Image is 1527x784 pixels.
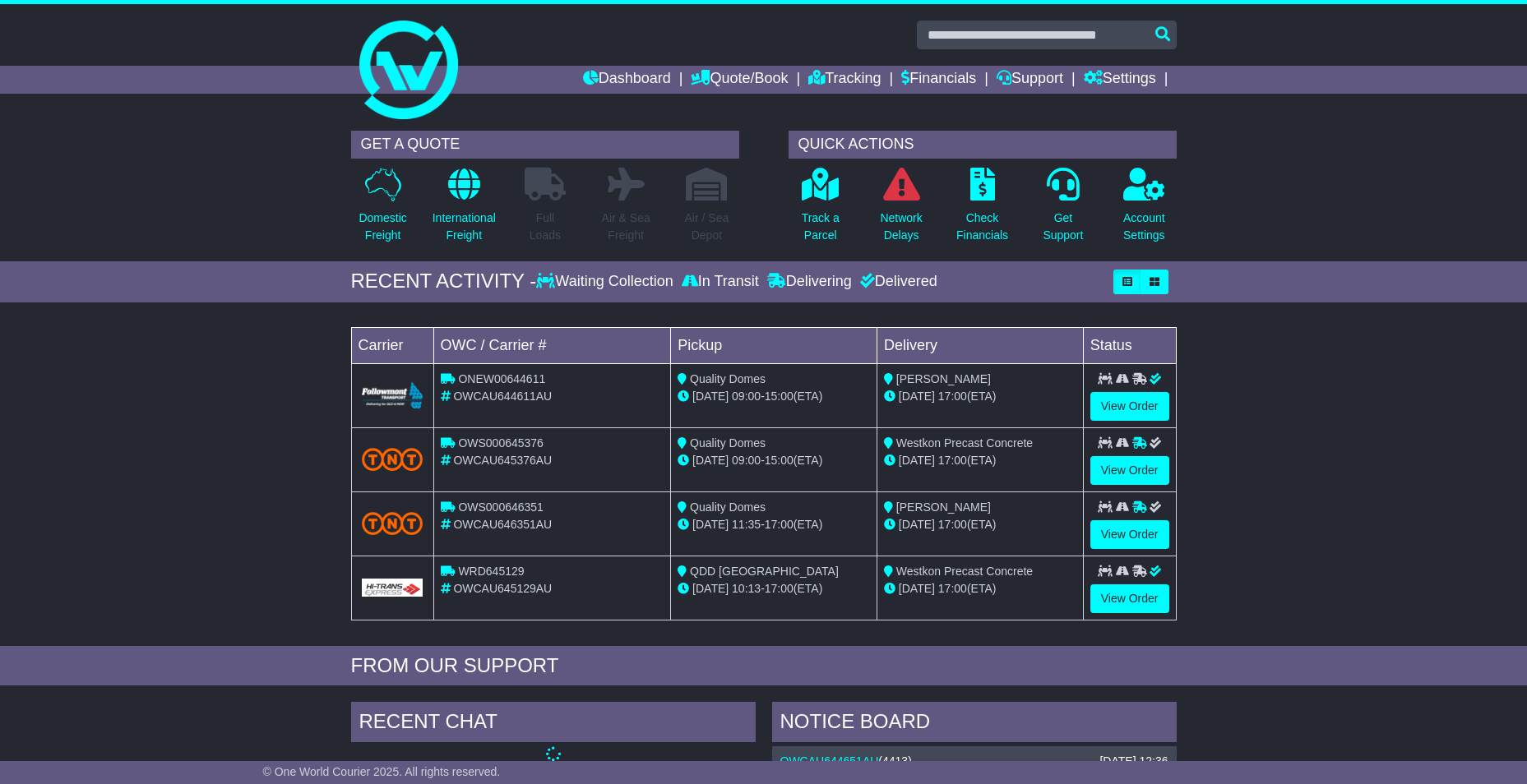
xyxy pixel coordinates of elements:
[1084,66,1156,94] a: Settings
[899,454,935,467] span: [DATE]
[692,390,729,403] span: [DATE]
[690,500,766,514] span: Quality Domes
[362,512,423,534] img: TNT_Domestic.png
[938,518,967,531] span: 17:00
[692,518,729,531] span: [DATE]
[732,582,761,595] span: 10:13
[690,436,766,450] span: Quality Domes
[263,765,501,778] span: © One World Courier 2025. All rights reserved.
[583,66,671,94] a: Dashboard
[1090,392,1169,421] a: View Order
[997,66,1063,94] a: Support
[884,516,1076,533] div: (ETA)
[671,327,877,363] td: Pickup
[896,372,991,385] span: [PERSON_NAME]
[1090,584,1169,613] a: View Order
[938,454,967,467] span: 17:00
[879,167,923,253] a: NetworkDelays
[458,500,544,514] span: OWS000646351
[901,66,976,94] a: Financials
[1123,210,1165,244] p: Account Settings
[765,454,794,467] span: 15:00
[1083,327,1176,363] td: Status
[358,167,407,253] a: DomesticFreight
[1042,167,1084,253] a: GetSupport
[359,210,406,244] p: Domestic Freight
[880,210,922,244] p: Network Delays
[789,131,1177,159] div: QUICK ACTIONS
[678,388,870,405] div: - (ETA)
[458,565,524,578] span: WRD645129
[802,210,840,244] p: Track a Parcel
[956,210,1008,244] p: Check Financials
[896,565,1033,578] span: Westkon Precast Concrete
[433,327,671,363] td: OWC / Carrier #
[432,167,497,253] a: InternationalFreight
[1090,520,1169,549] a: View Order
[1090,456,1169,485] a: View Order
[536,273,677,291] div: Waiting Collection
[765,518,794,531] span: 17:00
[678,452,870,469] div: - (ETA)
[732,518,761,531] span: 11:35
[351,131,739,159] div: GET A QUOTE
[884,452,1076,469] div: (ETA)
[765,390,794,403] span: 15:00
[678,516,870,533] div: - (ETA)
[685,210,729,244] p: Air / Sea Depot
[1099,754,1168,768] div: [DATE] 12:36
[956,167,1009,253] a: CheckFinancials
[882,754,908,768] span: 4413
[691,66,788,94] a: Quote/Book
[899,518,935,531] span: [DATE]
[458,436,544,450] span: OWS000645376
[690,372,766,385] span: Quality Domes
[453,518,552,531] span: OWCAU646351AU
[1043,210,1083,244] p: Get Support
[938,582,967,595] span: 17:00
[692,454,729,467] span: [DATE]
[772,702,1177,746] div: NOTICE BOARD
[763,273,856,291] div: Delivering
[678,273,763,291] div: In Transit
[884,580,1076,597] div: (ETA)
[780,754,1168,768] div: ( )
[433,210,496,244] p: International Freight
[896,436,1033,450] span: Westkon Precast Concrete
[856,273,937,291] div: Delivered
[884,388,1076,405] div: (ETA)
[453,582,552,595] span: OWCAU645129AU
[525,210,566,244] p: Full Loads
[351,327,433,363] td: Carrier
[453,390,552,403] span: OWCAU644611AU
[362,382,423,409] img: Followmont_Transport.png
[351,270,537,293] div: RECENT ACTIVITY -
[896,500,991,514] span: [PERSON_NAME]
[780,754,879,768] a: OWCAU644651AU
[938,390,967,403] span: 17:00
[808,66,881,94] a: Tracking
[877,327,1083,363] td: Delivery
[602,210,650,244] p: Air & Sea Freight
[351,702,756,746] div: RECENT CHAT
[351,654,1177,678] div: FROM OUR SUPPORT
[453,454,552,467] span: OWCAU645376AU
[732,454,761,467] span: 09:00
[692,582,729,595] span: [DATE]
[801,167,840,253] a: Track aParcel
[362,448,423,470] img: TNT_Domestic.png
[732,390,761,403] span: 09:00
[899,390,935,403] span: [DATE]
[362,579,423,597] img: GetCarrierServiceLogo
[690,565,839,578] span: QDD [GEOGRAPHIC_DATA]
[899,582,935,595] span: [DATE]
[765,582,794,595] span: 17:00
[458,372,545,385] span: ONEW00644611
[1122,167,1166,253] a: AccountSettings
[678,580,870,597] div: - (ETA)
